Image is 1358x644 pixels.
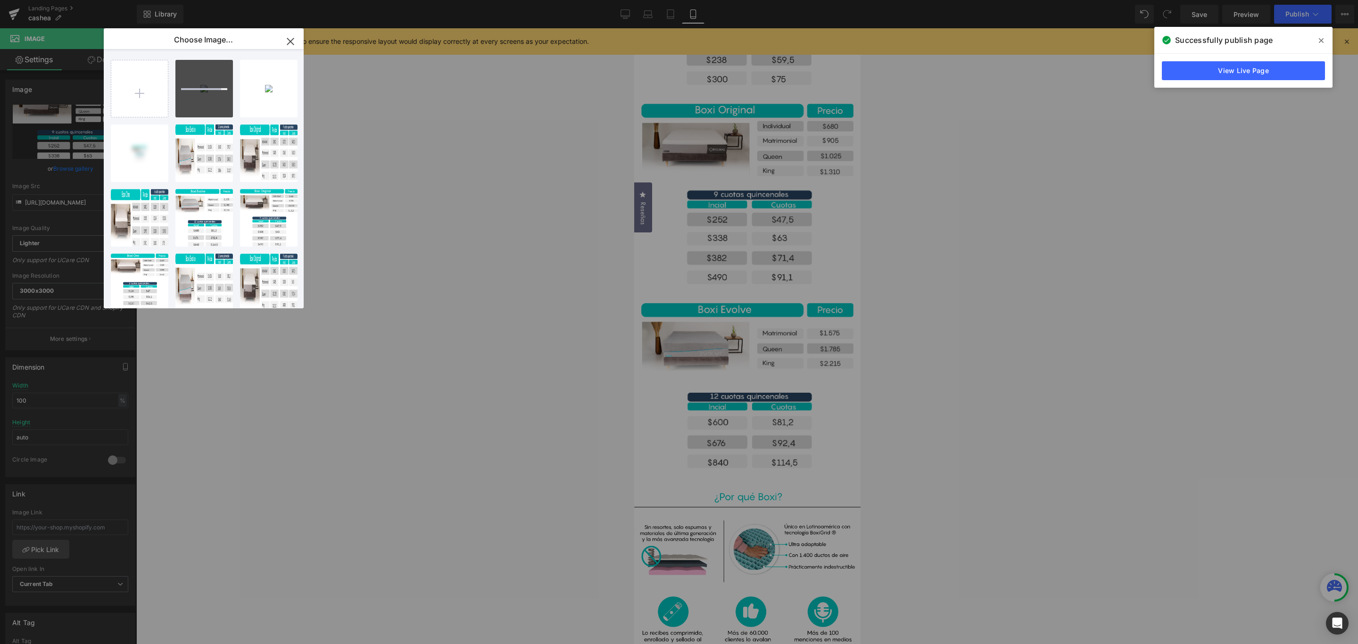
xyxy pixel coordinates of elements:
img: e19c9f47-f568-4a80-b16b-277b7f070819 [265,85,273,92]
p: Choose Image... [174,35,233,44]
span: Reseñas [2,173,15,197]
div: Open Intercom Messenger [1326,612,1349,635]
a: View Live Page [1162,61,1325,80]
span: Successfully publish page [1175,34,1273,46]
